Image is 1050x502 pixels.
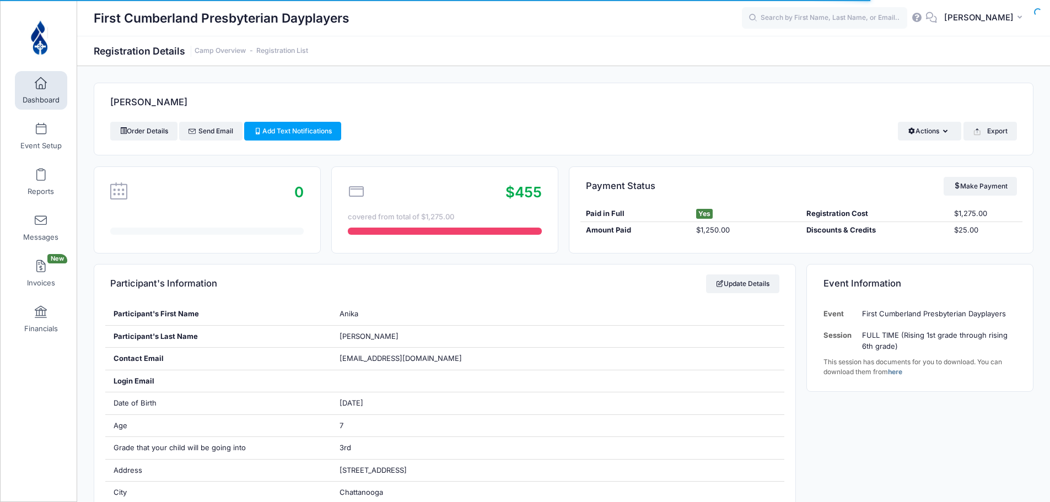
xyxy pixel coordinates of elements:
span: Anika [340,309,358,318]
button: [PERSON_NAME] [937,6,1033,31]
a: Event Setup [15,117,67,155]
a: Registration List [256,47,308,55]
span: Invoices [27,278,55,288]
a: Reports [15,163,67,201]
div: Date of Birth [105,392,332,414]
h4: Payment Status [586,170,655,202]
span: Messages [23,233,58,242]
span: [EMAIL_ADDRESS][DOMAIN_NAME] [340,354,462,363]
span: [STREET_ADDRESS] [340,466,407,474]
div: This session has documents for you to download. You can download them from [823,357,1017,377]
div: $1,250.00 [691,225,801,236]
div: Contact Email [105,348,332,370]
div: covered from total of $1,275.00 [348,212,541,223]
span: New [47,254,67,263]
h1: Registration Details [94,45,308,57]
div: Grade that your child will be going into [105,437,332,459]
div: $1,275.00 [949,208,1022,219]
span: 3rd [340,443,351,452]
span: [PERSON_NAME] [340,332,399,341]
a: InvoicesNew [15,254,67,293]
a: Send Email [179,122,243,141]
input: Search by First Name, Last Name, or Email... [742,7,907,29]
span: Reports [28,187,54,196]
div: Discounts & Credits [801,225,949,236]
h4: Participant's Information [110,268,217,300]
button: Export [963,122,1017,141]
div: Age [105,415,332,437]
div: Login Email [105,370,332,392]
span: Dashboard [23,95,60,105]
span: $455 [505,183,542,201]
a: Add Text Notifications [244,122,341,141]
span: 0 [294,183,304,201]
td: First Cumberland Presbyterian Dayplayers [857,303,1016,325]
a: Financials [15,300,67,338]
a: Order Details [110,122,177,141]
span: [PERSON_NAME] [944,12,1014,24]
div: Paid in Full [580,208,691,219]
div: $25.00 [949,225,1022,236]
span: Financials [24,324,58,333]
a: Make Payment [944,177,1017,196]
a: Camp Overview [195,47,246,55]
div: Participant's Last Name [105,326,332,348]
td: Session [823,325,857,357]
a: Update Details [706,274,779,293]
a: here [888,368,902,376]
h4: [PERSON_NAME] [110,87,187,118]
span: Yes [696,209,713,219]
div: Address [105,460,332,482]
a: First Cumberland Presbyterian Dayplayers [1,12,78,64]
a: Messages [15,208,67,247]
span: Chattanooga [340,488,383,496]
span: [DATE] [340,398,363,407]
button: Actions [898,122,961,141]
td: Event [823,303,857,325]
a: Dashboard [15,71,67,110]
span: 7 [340,421,343,430]
h1: First Cumberland Presbyterian Dayplayers [94,6,349,31]
h4: Event Information [823,268,901,300]
span: Event Setup [20,141,62,150]
div: Amount Paid [580,225,691,236]
div: Participant's First Name [105,303,332,325]
td: FULL TIME (Rising 1st grade through rising 6th grade) [857,325,1016,357]
img: First Cumberland Presbyterian Dayplayers [19,17,60,58]
div: Registration Cost [801,208,949,219]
